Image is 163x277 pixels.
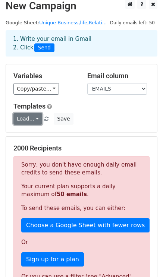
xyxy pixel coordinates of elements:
small: Google Sheet: [6,20,107,25]
span: Send [34,43,54,52]
p: Sorry, you don't have enough daily email credits to send these emails. [21,161,142,177]
iframe: Chat Widget [126,241,163,277]
span: Daily emails left: 50 [107,19,157,27]
p: Your current plan supports a daily maximum of . [21,183,142,198]
h5: 2000 Recipients [13,144,150,152]
p: To send these emails, you can either: [21,204,142,212]
a: Templates [13,102,46,110]
h5: Email column [87,72,150,80]
button: Save [54,113,73,125]
a: Unique Business,life,Relati... [39,20,107,25]
strong: 50 emails [57,191,87,198]
h5: Variables [13,72,76,80]
a: Daily emails left: 50 [107,20,157,25]
a: Copy/paste... [13,83,59,95]
a: Sign up for a plan [21,252,84,267]
div: 1. Write your email in Gmail 2. Click [7,35,156,52]
a: Load... [13,113,42,125]
p: Or [21,238,142,246]
a: Choose a Google Sheet with fewer rows [21,218,150,232]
